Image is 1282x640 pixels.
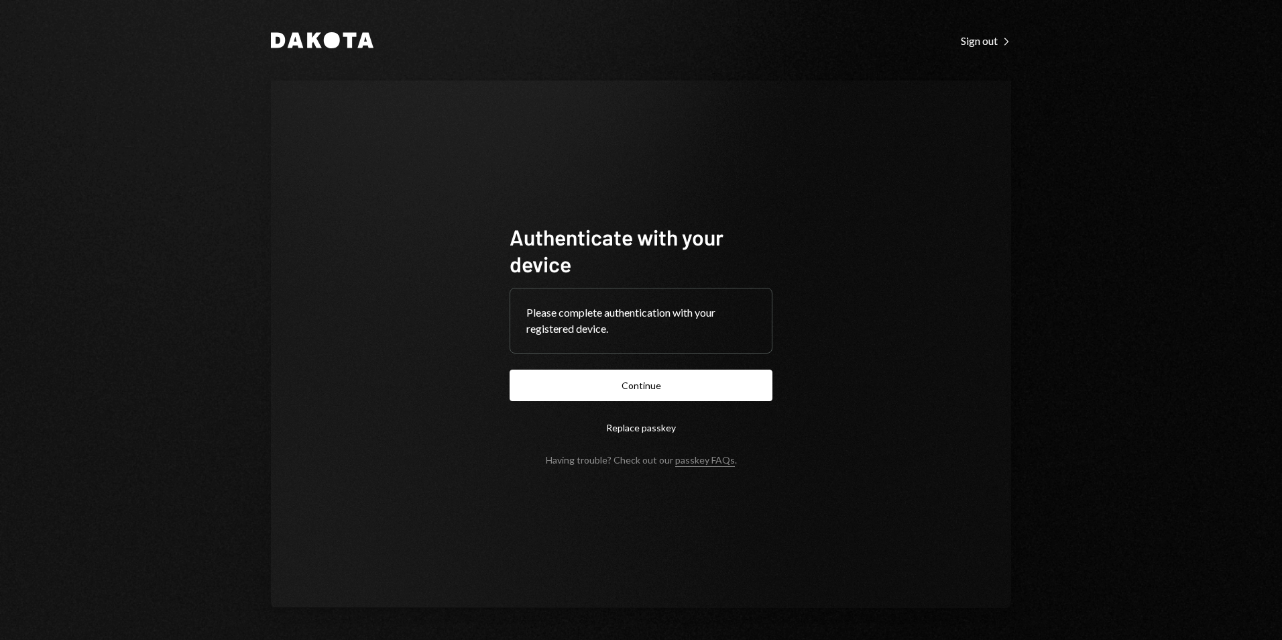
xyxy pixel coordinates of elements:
[510,370,772,401] button: Continue
[526,305,756,337] div: Please complete authentication with your registered device.
[510,223,772,277] h1: Authenticate with your device
[675,454,735,467] a: passkey FAQs
[546,454,737,466] div: Having trouble? Check out our .
[961,33,1011,48] a: Sign out
[510,412,772,443] button: Replace passkey
[961,34,1011,48] div: Sign out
